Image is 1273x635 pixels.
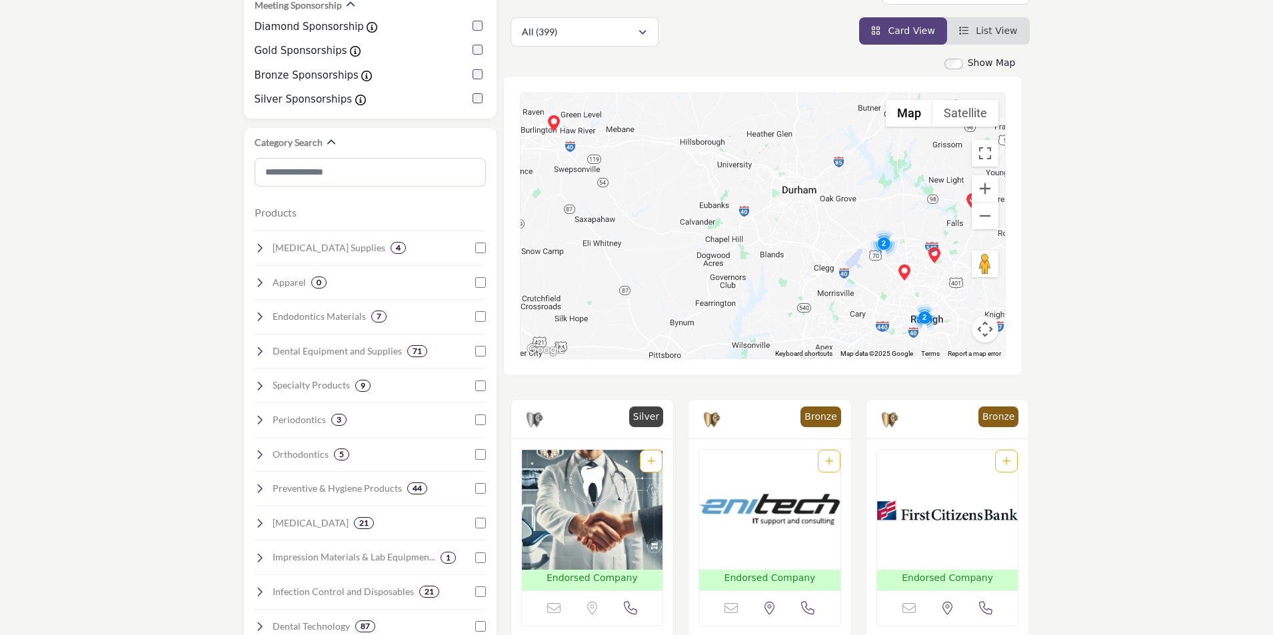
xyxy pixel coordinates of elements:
[633,410,659,424] p: Silver
[391,242,406,254] div: 4 Results For Oral Surgery Supplies
[475,449,486,460] input: Select Orthodontics checkbox
[355,620,375,632] div: 87 Results For Dental Technology
[647,456,655,466] a: Add To List
[546,115,562,131] div: The Peterson Agency (HQ)
[804,410,836,424] p: Bronze
[407,345,427,357] div: 71 Results For Dental Equipment and Supplies
[273,241,385,255] h4: Oral Surgery Supplies: Instruments and materials for surgical procedures, extractions, and bone g...
[724,571,816,585] p: Endorsed Company
[870,230,897,257] div: Cluster of 2 locations (0 HQ, 2 Branches) Click to view companies
[840,350,913,357] span: Map data ©2025 Google
[273,482,402,495] h4: Preventive & Hygiene Products: Fluorides, sealants, toothbrushes, and oral health maintenance pro...
[473,69,483,79] input: Bronze Sponsorships checkbox
[475,380,486,391] input: Select Specialty Products checkbox
[859,17,947,45] li: Card View
[446,553,451,562] b: 1
[419,586,439,598] div: 21 Results For Infection Control and Disposables
[337,415,341,424] b: 3
[926,247,942,263] div: SouthState Bank NA (Branch)
[407,482,427,494] div: 44 Results For Preventive & Hygiene Products
[775,349,832,358] button: Keyboard shortcuts
[371,311,387,322] div: 7 Results For Endodontics Materials
[331,414,347,426] div: 3 Results For Periodontics
[311,277,327,289] div: 0 Results For Apparel
[475,483,486,494] input: Select Preventive & Hygiene Products checkbox
[886,100,932,127] button: Show street map
[699,450,840,590] a: Open Listing in new tab
[273,550,435,564] h4: Impression Materials & Lab Equipment: Materials for creating dental impressions and equipment for...
[959,25,1018,36] a: View List
[273,276,306,289] h4: Apparel: Clothing and uniforms for dental professionals.
[522,25,557,39] p: All (399)
[475,552,486,563] input: Select Impression Materials & Lab Equipment checkbox
[413,484,422,493] b: 44
[877,450,1018,590] a: Open Listing in new tab
[273,585,414,598] h4: Infection Control and Disposables: PPE, sterilization products, disinfectants, and single-use den...
[968,56,1016,70] label: Show Map
[877,450,1018,570] img: First Citizens
[921,350,940,357] a: Terms
[547,571,638,585] p: Endorsed Company
[522,450,663,570] img: Dental HQ
[334,448,349,460] div: 5 Results For Orthodontics
[273,620,350,633] h4: Dental Technology: Digital scanners, CAD/CAM systems, and software for advanced dental procedures.
[888,25,934,36] span: Card View
[273,310,366,323] h4: Endodontics Materials: Supplies for root canal treatments, including sealers, files, and obturati...
[880,410,900,430] img: Bronze Sponsorships Badge Icon
[317,278,321,287] b: 0
[972,203,998,229] button: Zoom out
[972,140,998,167] button: Toggle fullscreen view
[273,378,350,392] h4: Specialty Products: Unique or advanced dental products tailored to specific needs and treatments.
[255,19,364,35] label: Diamond Sponsorship
[255,136,323,149] h2: Category Search
[972,175,998,202] button: Zoom in
[972,251,998,277] button: Drag Pegman onto the map to open Street View
[948,350,1001,357] a: Report a map error
[273,516,349,530] h4: Prosthodontics: Products for dental prostheses, such as crowns, bridges, dentures, and implants.
[699,450,840,570] img: Enitech
[475,586,486,597] input: Select Infection Control and Disposables checkbox
[255,158,486,187] input: Search Category
[1002,456,1010,466] a: Add To List
[475,346,486,356] input: Select Dental Equipment and Supplies checkbox
[964,193,980,209] div: IMS-Colonial (HQ)
[475,243,486,253] input: Select Oral Surgery Supplies checkbox
[524,341,568,358] img: Google
[255,205,297,221] button: Products
[947,17,1030,45] li: List View
[273,448,329,461] h4: Orthodontics: Brackets, wires, aligners, and tools for correcting dental misalignments.
[255,68,359,83] label: Bronze Sponsorships
[359,518,369,528] b: 21
[475,621,486,632] input: Select Dental Technology checkbox
[361,622,370,631] b: 87
[473,93,483,103] input: Silver Sponsorships checkbox
[355,380,371,392] div: 9 Results For Specialty Products
[413,346,422,356] b: 71
[702,410,722,430] img: Bronze Sponsorships Badge Icon
[255,92,353,107] label: Silver Sponsorships
[911,304,938,330] div: Cluster of 2 locations (2 HQ, 0 Branches) Click to view companies
[475,277,486,288] input: Select Apparel checkbox
[475,518,486,528] input: Select Prosthodontics checkbox
[525,410,545,430] img: Silver Sponsorships Badge Icon
[972,316,998,342] button: Map camera controls
[896,265,912,281] div: SouthState Bank NA (Branch)
[377,312,381,321] b: 7
[871,25,935,36] a: View Card
[511,17,658,47] button: All (399)
[982,410,1014,424] p: Bronze
[273,413,326,426] h4: Periodontics: Products for gum health, including scalers, regenerative materials, and treatment s...
[473,21,483,31] input: Diamond Sponsorship checkbox
[396,243,401,253] b: 4
[524,341,568,358] a: Open this area in Google Maps (opens a new window)
[425,587,434,596] b: 21
[976,25,1017,36] span: List View
[475,311,486,322] input: Select Endodontics Materials checkbox
[441,552,456,564] div: 1 Results For Impression Materials & Lab Equipment
[473,45,483,55] input: Gold Sponsorships checkbox
[932,100,998,127] button: Show satellite imagery
[339,450,344,459] b: 5
[255,43,347,59] label: Gold Sponsorships
[354,517,374,529] div: 21 Results For Prosthodontics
